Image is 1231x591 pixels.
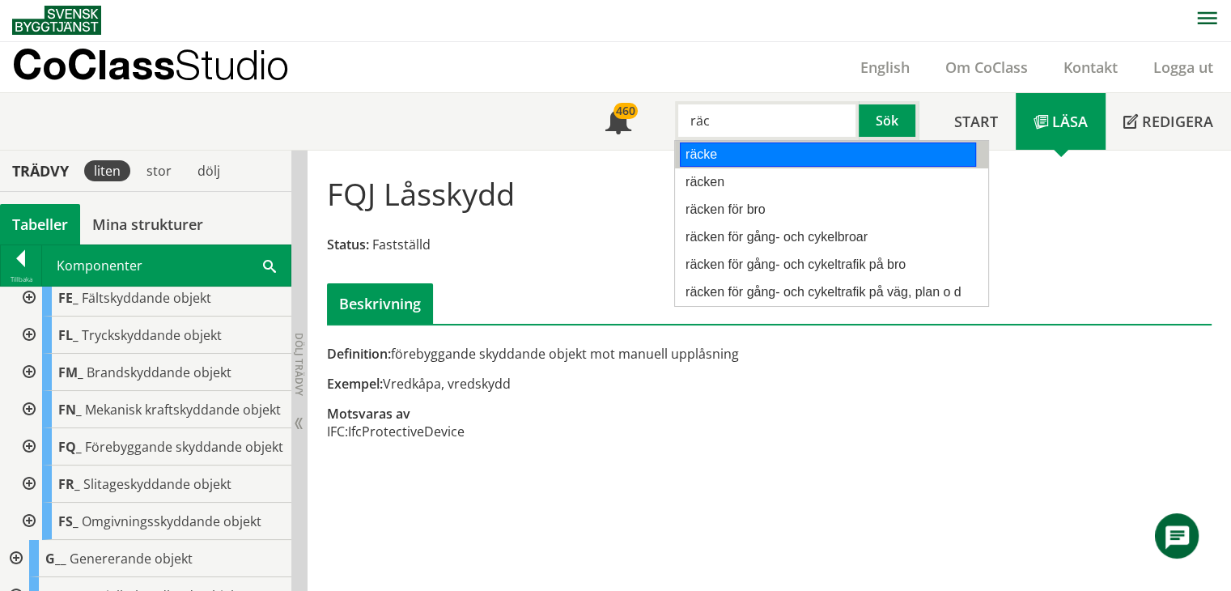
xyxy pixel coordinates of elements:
span: Redigera [1142,112,1213,131]
p: CoClass [12,55,289,74]
span: Genererande objekt [70,550,193,568]
div: dölj [188,160,230,181]
input: Sök [675,101,859,140]
span: Start [954,112,998,131]
div: Trädvy [3,162,78,180]
div: Beskrivning [327,283,433,324]
div: räcken för gång- och cykeltrafik på bro [681,253,975,276]
span: FN_ [58,401,82,419]
div: 460 [613,103,638,119]
span: FS_ [58,512,79,530]
div: Vredkåpa, vredskydd [327,375,910,393]
img: Svensk Byggtjänst [12,6,101,35]
a: Kontakt [1046,57,1135,77]
span: Dölj trädvy [292,333,306,396]
span: G__ [45,550,66,568]
a: Om CoClass [927,57,1046,77]
span: Omgivningsskyddande objekt [82,512,261,530]
div: räcken [681,171,975,193]
span: Läsa [1052,112,1088,131]
a: Läsa [1016,93,1106,150]
span: Mekanisk kraftskyddande objekt [85,401,281,419]
div: räcke [680,142,976,167]
h1: FQJ Låsskydd [327,176,515,211]
span: Studio [175,40,289,88]
span: FM_ [58,364,83,381]
span: FE_ [58,289,79,307]
div: stor [137,160,181,181]
span: Motsvaras av [327,405,410,423]
div: Tillbaka [1,273,41,286]
span: FL_ [58,326,79,344]
span: Status: [327,236,369,253]
div: förebyggande skyddande objekt mot manuell upplåsning [327,345,910,363]
span: Brandskyddande objekt [87,364,231,381]
a: CoClassStudio [12,42,324,92]
a: 460 [588,93,649,150]
button: Sök [859,101,919,140]
td: IfcProtectiveDevice [348,423,465,440]
div: liten [84,160,130,181]
a: Redigera [1106,93,1231,150]
div: Komponenter [42,245,291,286]
span: Slitageskyddande objekt [83,475,231,493]
td: IFC: [327,423,348,440]
span: Exempel: [327,375,383,393]
span: Notifikationer [605,110,631,136]
span: FQ_ [58,438,82,456]
span: Definition: [327,345,391,363]
a: English [843,57,927,77]
div: räcken för gång- och cykelbroar [681,226,975,249]
span: Tryckskyddande objekt [82,326,222,344]
a: Start [936,93,1016,150]
div: räcken för gång- och cykeltrafik på väg, plan o d [681,281,975,304]
a: Mina strukturer [80,204,215,244]
span: FR_ [58,475,80,493]
span: Fältskyddande objekt [82,289,211,307]
span: Sök i tabellen [263,257,276,274]
div: räcken för bro [681,198,975,221]
span: Fastställd [372,236,431,253]
a: Logga ut [1135,57,1231,77]
span: Förebyggande skyddande objekt [85,438,283,456]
